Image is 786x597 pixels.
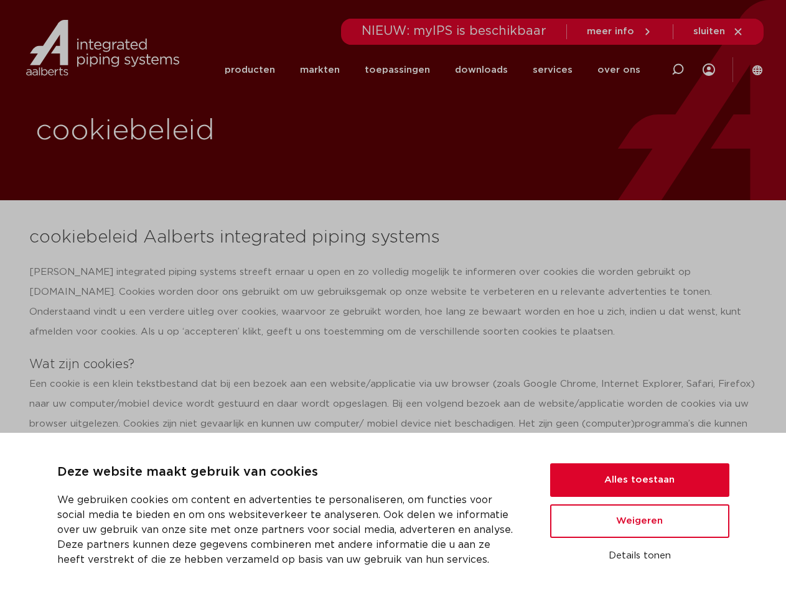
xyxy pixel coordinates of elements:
[550,463,729,497] button: Alles toestaan
[29,262,757,342] div: [PERSON_NAME] integrated piping systems streeft ernaar u open en zo volledig mogelijk te informer...
[693,26,744,37] a: sluiten
[587,27,634,36] span: meer info
[57,463,520,483] p: Deze website maakt gebruik van cookies
[550,545,729,567] button: Details tonen
[57,493,520,567] p: We gebruiken cookies om content en advertenties te personaliseren, om functies voor social media ...
[597,46,640,94] a: over ons
[29,225,757,250] h3: cookiebeleid Aalberts integrated piping systems
[365,46,430,94] a: toepassingen
[29,354,134,374] h4: Wat zijn cookies?
[225,46,275,94] a: producten
[455,46,508,94] a: downloads
[693,27,725,36] span: sluiten
[362,25,546,37] span: NIEUW: myIPS is beschikbaar
[587,26,653,37] a: meer info
[29,374,757,454] div: Een cookie is een klein tekstbestand dat bij een bezoek aan een website/applicatie via uw browser...
[533,46,573,94] a: services
[35,111,387,151] h1: cookiebeleid
[550,504,729,538] button: Weigeren
[300,46,340,94] a: markten
[225,46,640,94] nav: Menu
